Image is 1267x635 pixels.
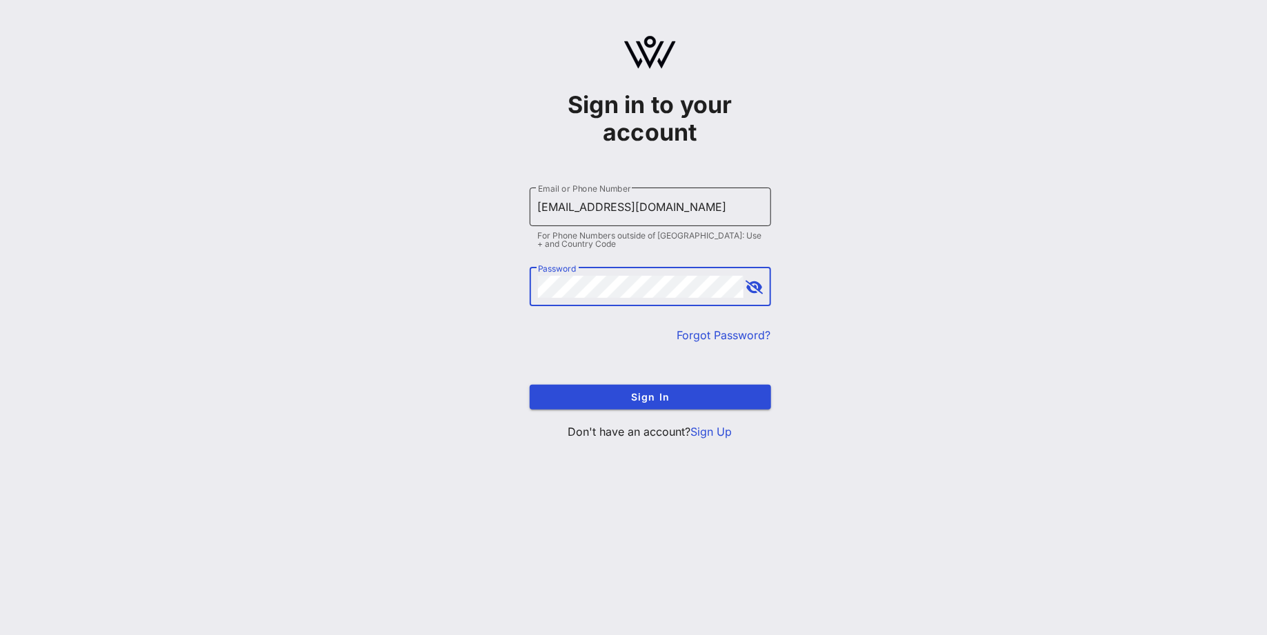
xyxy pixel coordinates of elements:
div: For Phone Numbers outside of [GEOGRAPHIC_DATA]: Use + and Country Code [538,232,763,248]
label: Email or Phone Number [538,183,630,194]
button: append icon [746,281,763,294]
img: logo.svg [624,36,676,69]
p: Don't have an account? [530,423,771,440]
span: Sign In [541,391,760,403]
a: Forgot Password? [677,328,771,342]
button: Sign In [530,385,771,410]
h1: Sign in to your account [530,91,771,146]
label: Password [538,263,577,274]
a: Sign Up [691,425,732,439]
